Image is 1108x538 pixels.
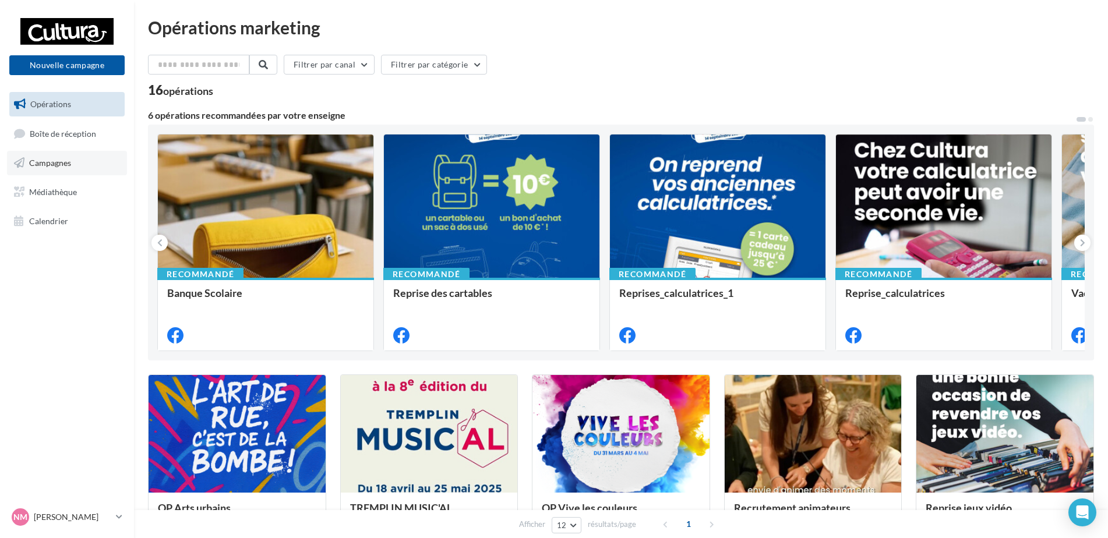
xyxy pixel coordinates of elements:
[7,121,127,146] a: Boîte de réception
[158,501,231,514] span: OP Arts urbains
[619,286,733,299] span: Reprises_calculatrices_1
[29,215,68,225] span: Calendrier
[542,501,637,514] span: OP Vive les couleurs
[29,187,77,197] span: Médiathèque
[381,55,487,75] button: Filtrer par catégorie
[926,501,1012,514] span: Reprise jeux vidéo
[557,521,567,530] span: 12
[30,128,96,138] span: Boîte de réception
[393,286,492,299] span: Reprise des cartables
[30,99,71,109] span: Opérations
[163,86,213,96] div: opérations
[148,84,213,97] div: 16
[679,515,698,533] span: 1
[519,519,545,530] span: Afficher
[350,501,452,514] span: TREMPLIN MUSIC'AL
[148,19,1094,36] div: Opérations marketing
[1068,498,1096,526] div: Open Intercom Messenger
[29,158,71,168] span: Campagnes
[845,286,945,299] span: Reprise_calculatrices
[9,55,125,75] button: Nouvelle campagne
[7,209,127,233] a: Calendrier
[734,501,851,514] span: Recrutement animateurs
[167,286,242,299] span: Banque Scolaire
[7,151,127,175] a: Campagnes
[609,268,696,281] div: Recommandé
[148,111,1075,120] div: 6 opérations recommandées par votre enseigne
[588,519,636,530] span: résultats/page
[13,511,27,523] span: NM
[383,268,470,281] div: Recommandé
[7,92,127,116] a: Opérations
[7,180,127,204] a: Médiathèque
[157,268,244,281] div: Recommandé
[835,268,922,281] div: Recommandé
[284,55,375,75] button: Filtrer par canal
[552,517,581,533] button: 12
[34,511,111,523] p: [PERSON_NAME]
[9,506,125,528] a: NM [PERSON_NAME]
